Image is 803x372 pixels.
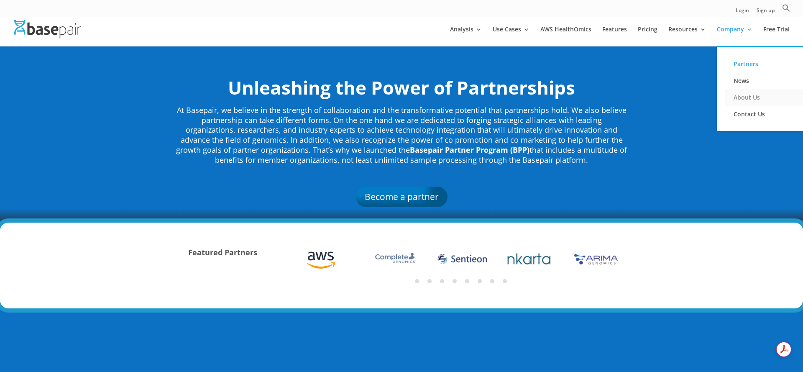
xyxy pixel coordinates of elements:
a: Search Icon Link [782,4,790,17]
a: Analysis [450,26,482,46]
img: sentieon [507,252,551,266]
strong: Basepair Partner Program (BPP) [410,145,529,155]
img: Basepair [14,20,81,38]
img: sentieon [435,253,489,265]
a: Login [736,8,749,17]
button: 1 of 2 [415,279,419,283]
a: Become a partner [356,187,448,207]
a: Resources [668,26,706,46]
button: 2 of 2 [427,279,432,283]
a: AWS HealthOmics [540,26,591,46]
span: At Basepair, we believe in the strength of collaboration and the transformative potential that pa... [176,105,627,165]
a: Pricing [638,26,657,46]
strong: Unleashing the Power of Partnerships [228,75,575,100]
button: 8 of 2 [503,279,507,283]
a: Use Cases [493,26,529,46]
button: 3 of 2 [440,279,444,283]
svg: Search [782,4,790,12]
a: Sign up [757,8,775,17]
a: Features [602,26,627,46]
button: 4 of 2 [453,279,457,283]
button: 5 of 2 [465,279,469,283]
a: Free Trial [763,26,790,46]
strong: Featured Partners [188,247,257,257]
a: Company [717,26,752,46]
button: 6 of 2 [478,279,482,283]
button: 7 of 2 [490,279,494,283]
